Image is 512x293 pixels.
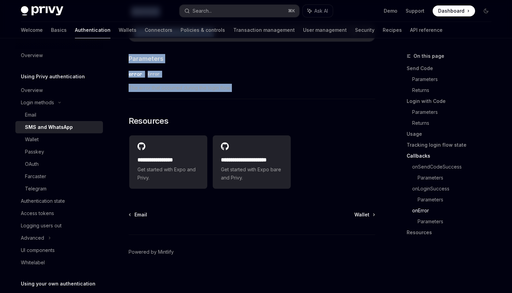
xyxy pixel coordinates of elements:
[15,195,103,207] a: Authentication state
[221,165,283,182] span: Get started with Expo bare and Privy.
[233,22,295,38] a: Transaction management
[25,148,44,156] div: Passkey
[21,246,55,254] div: UI components
[15,170,103,183] a: Farcaster
[384,8,397,14] a: Demo
[15,146,103,158] a: Passkey
[406,8,424,14] a: Support
[288,8,295,14] span: ⌘ K
[412,205,497,216] a: onError
[21,6,63,16] img: dark logo
[21,209,54,217] div: Access tokens
[15,256,103,269] a: Whitelabel
[21,280,95,288] h5: Using your own authentication
[354,211,375,218] a: Wallet
[129,71,142,78] div: error
[407,139,497,150] a: Tracking login flow state
[148,71,160,77] span: Error
[412,118,497,129] a: Returns
[410,22,443,38] a: API reference
[481,5,491,16] button: Toggle dark mode
[75,22,110,38] a: Authentication
[119,22,136,38] a: Wallets
[413,52,444,60] span: On this page
[129,116,169,126] span: Resources
[355,22,375,38] a: Security
[21,22,43,38] a: Welcome
[25,123,73,131] div: SMS and WhatsApp
[412,107,497,118] a: Parameters
[25,185,47,193] div: Telegram
[21,258,45,267] div: Whitelabel
[15,49,103,62] a: Overview
[145,22,172,38] a: Connectors
[21,222,62,230] div: Logging users out
[21,234,44,242] div: Advanced
[129,84,375,92] span: The error that occurred during the login flow.
[15,244,103,256] a: UI components
[15,133,103,146] a: Wallet
[21,51,43,59] div: Overview
[354,211,369,218] span: Wallet
[407,63,497,74] a: Send Code
[21,72,85,81] h5: Using Privy authentication
[15,207,103,219] a: Access tokens
[181,22,225,38] a: Policies & controls
[137,165,199,182] span: Get started with Expo and Privy.
[15,109,103,121] a: Email
[25,135,39,144] div: Wallet
[407,227,497,238] a: Resources
[412,74,497,85] a: Parameters
[303,5,333,17] button: Ask AI
[407,129,497,139] a: Usage
[21,197,65,205] div: Authentication state
[129,54,163,63] span: Parameters
[21,98,54,107] div: Login methods
[303,22,347,38] a: User management
[407,96,497,107] a: Login with Code
[21,86,43,94] div: Overview
[134,211,147,218] span: Email
[418,194,497,205] a: Parameters
[15,158,103,170] a: OAuth
[193,7,212,15] div: Search...
[314,8,328,14] span: Ask AI
[418,216,497,227] a: Parameters
[412,161,497,172] a: onSendCodeSuccess
[25,160,39,168] div: OAuth
[51,22,67,38] a: Basics
[25,172,46,181] div: Farcaster
[438,8,464,14] span: Dashboard
[15,84,103,96] a: Overview
[180,5,299,17] button: Search...⌘K
[383,22,402,38] a: Recipes
[407,150,497,161] a: Callbacks
[15,121,103,133] a: SMS and WhatsApp
[15,219,103,232] a: Logging users out
[418,172,497,183] a: Parameters
[129,211,147,218] a: Email
[129,249,174,255] a: Powered by Mintlify
[433,5,475,16] a: Dashboard
[25,111,36,119] div: Email
[412,85,497,96] a: Returns
[15,183,103,195] a: Telegram
[412,183,497,194] a: onLoginSuccess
